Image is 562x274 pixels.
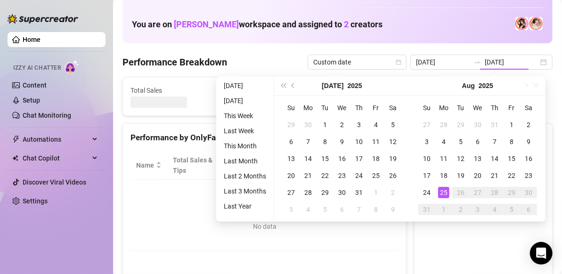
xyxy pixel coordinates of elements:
div: Performance by OnlyFans Creator [130,131,399,144]
span: calendar [396,59,401,65]
h1: You are on workspace and assigned to creators [132,19,383,30]
th: Sales / Hour [288,151,336,180]
span: Automations [23,132,90,147]
input: End date [485,57,538,67]
span: Name [136,160,154,170]
span: Chat Copilot [23,151,90,166]
img: Chat Copilot [12,155,18,161]
span: Izzy AI Chatter [13,64,61,73]
span: Total Sales & Tips [173,155,213,176]
a: Setup [23,97,40,104]
span: [PERSON_NAME] [174,19,239,29]
th: Total Sales & Tips [167,151,227,180]
span: swap-right [473,58,481,66]
div: Sales by OnlyFans Creator [422,131,545,144]
span: thunderbolt [12,136,20,143]
img: logo-BBDzfeDw.svg [8,14,78,24]
a: Chat Monitoring [23,112,71,119]
img: AI Chatter [65,60,79,73]
a: Discover Viral Videos [23,178,86,186]
input: Start date [416,57,470,67]
th: Name [130,151,167,180]
span: 2 [344,19,349,29]
span: Active Chats [240,85,326,96]
span: Messages Sent [350,85,435,96]
span: Sales / Hour [293,155,323,176]
span: to [473,58,481,66]
th: Chat Conversion [336,151,399,180]
span: Total Sales [130,85,216,96]
img: 𝖍𝖔𝖑𝖑𝖞 [529,17,543,30]
div: Est. Hours Worked [232,155,275,176]
div: Open Intercom Messenger [530,242,553,265]
h4: Performance Breakdown [122,56,227,69]
a: Home [23,36,41,43]
span: Chat Conversion [342,155,386,176]
img: Holly [515,17,529,30]
div: No data [140,221,389,232]
a: Settings [23,197,48,205]
span: Custom date [313,55,401,69]
a: Content [23,81,47,89]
